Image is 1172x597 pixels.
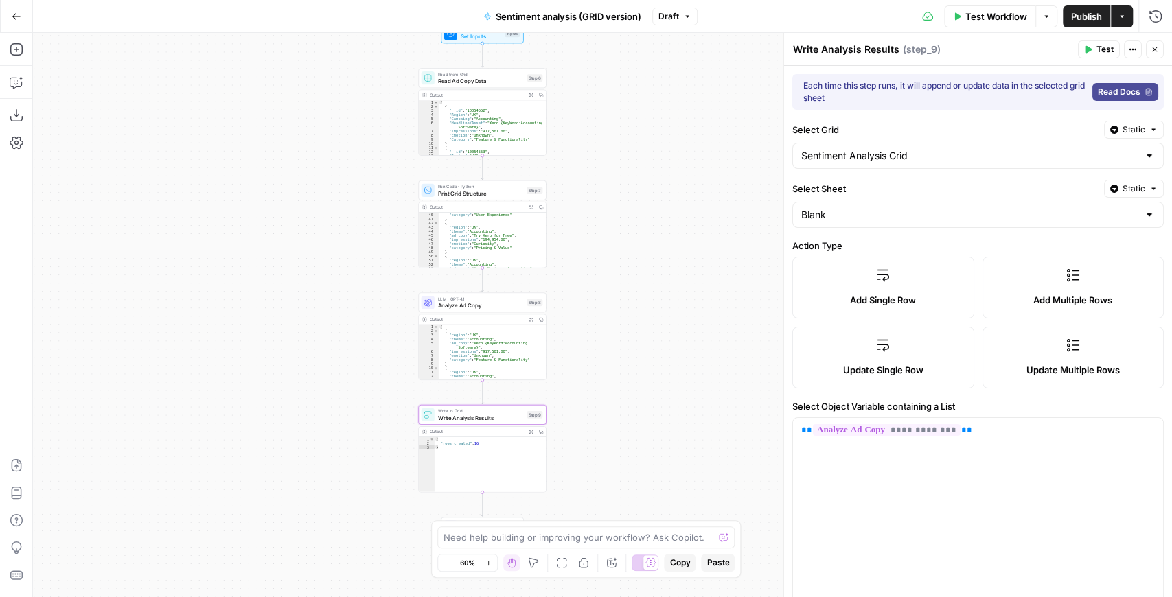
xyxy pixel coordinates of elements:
[419,104,439,108] div: 2
[419,378,439,382] div: 13
[419,441,435,445] div: 2
[419,262,439,266] div: 52
[419,129,439,133] div: 7
[527,74,542,82] div: Step 6
[664,554,696,572] button: Copy
[418,23,546,43] div: WorkflowSet InputsInputs
[475,5,650,27] button: Sentiment analysis (GRID version)
[419,237,439,242] div: 46
[419,349,439,353] div: 6
[419,445,435,449] div: 3
[419,213,439,217] div: 40
[1096,43,1114,56] span: Test
[1123,183,1145,195] span: Static
[527,298,542,306] div: Step 8
[419,121,439,129] div: 6
[1026,363,1119,377] span: Update Multiple Rows
[430,92,524,99] div: Output
[419,100,439,104] div: 1
[658,10,679,23] span: Draft
[418,405,546,492] div: Write to GridWrite Analysis ResultsStep 9Output{ "rows_created":16}
[481,268,484,292] g: Edge from step_7 to step_8
[481,155,484,179] g: Edge from step_6 to step_7
[803,80,1087,104] div: Each time this step runs, it will append or update data in the selected grid sheet
[481,492,484,516] g: Edge from step_9 to end
[419,225,439,229] div: 43
[430,428,524,435] div: Output
[418,68,546,155] div: Read from GridRead Ad Copy DataStep 6Output[ { "__id":"10054552", "Region":"UK", "Campaing":"Acco...
[944,5,1035,27] button: Test Workflow
[481,43,484,67] g: Edge from start to step_6
[434,100,439,104] span: Toggle code folding, rows 1 through 452
[434,145,439,150] span: Toggle code folding, rows 11 through 19
[438,301,524,309] span: Analyze Ad Copy
[461,32,502,40] span: Set Inputs
[430,437,435,441] span: Toggle code folding, rows 1 through 3
[419,117,439,121] div: 5
[418,517,546,537] div: EndOutput
[434,325,439,329] span: Toggle code folding, rows 1 through 530
[652,8,698,25] button: Draft
[419,246,439,250] div: 48
[419,437,435,441] div: 1
[419,108,439,113] div: 3
[419,374,439,378] div: 12
[965,10,1027,23] span: Test Workflow
[1063,5,1110,27] button: Publish
[669,557,690,569] span: Copy
[434,329,439,333] span: Toggle code folding, rows 2 through 9
[419,137,439,141] div: 9
[419,250,439,254] div: 49
[419,370,439,374] div: 11
[801,149,1138,163] input: Sentiment Analysis Grid
[801,208,1138,222] input: Blank
[419,217,439,221] div: 41
[527,411,542,419] div: Step 9
[419,221,439,225] div: 42
[434,104,439,108] span: Toggle code folding, rows 2 through 10
[434,221,439,225] span: Toggle code folding, rows 42 through 49
[438,408,524,414] span: Write to Grid
[419,133,439,137] div: 8
[527,187,542,194] div: Step 7
[419,341,439,349] div: 5
[419,366,439,370] div: 10
[438,183,524,190] span: Run Code · Python
[792,182,1099,196] label: Select Sheet
[419,145,439,150] div: 11
[792,399,1164,413] label: Select Object Variable containing a List
[419,233,439,237] div: 45
[419,154,439,158] div: 13
[792,123,1099,137] label: Select Grid
[419,229,439,233] div: 44
[419,113,439,117] div: 4
[430,204,524,211] div: Output
[430,316,524,323] div: Output
[419,337,439,341] div: 4
[419,150,439,154] div: 12
[1071,10,1102,23] span: Publish
[438,296,524,303] span: LLM · GPT-4.1
[419,358,439,362] div: 8
[1098,86,1140,98] span: Read Docs
[438,413,524,421] span: Write Analysis Results
[460,557,475,568] span: 60%
[419,362,439,366] div: 9
[419,353,439,358] div: 7
[903,43,941,56] span: ( step_9 )
[419,329,439,333] div: 2
[438,189,524,197] span: Print Grid Structure
[434,366,439,370] span: Toggle code folding, rows 10 through 17
[434,254,439,258] span: Toggle code folding, rows 50 through 57
[438,77,524,85] span: Read Ad Copy Data
[793,43,899,56] textarea: Write Analysis Results
[419,242,439,246] div: 47
[481,379,484,403] g: Edge from step_8 to step_9
[1104,180,1164,198] button: Static
[1104,121,1164,139] button: Static
[842,363,923,377] span: Update Single Row
[419,266,439,270] div: 53
[792,239,1164,253] label: Action Type
[1033,293,1112,307] span: Add Multiple Rows
[505,30,520,37] div: Inputs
